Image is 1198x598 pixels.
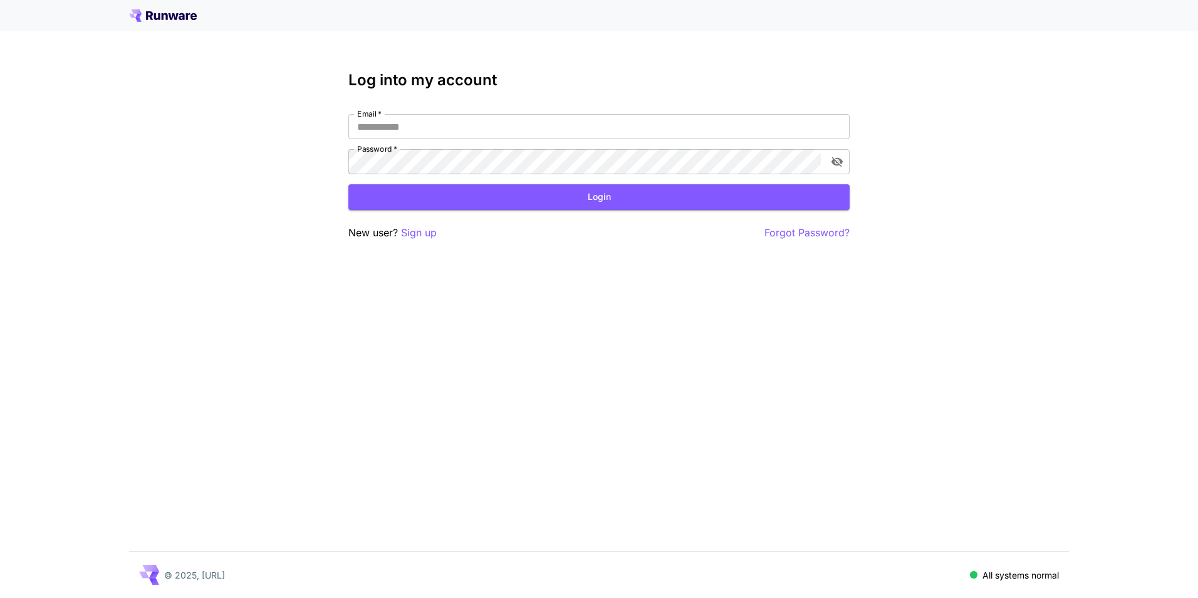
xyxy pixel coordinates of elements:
label: Email [357,108,382,119]
p: New user? [348,225,437,241]
button: toggle password visibility [826,150,848,173]
h3: Log into my account [348,71,850,89]
button: Sign up [401,225,437,241]
label: Password [357,144,397,154]
p: © 2025, [URL] [164,569,225,582]
button: Forgot Password? [764,225,850,241]
button: Login [348,184,850,210]
p: All systems normal [982,569,1059,582]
